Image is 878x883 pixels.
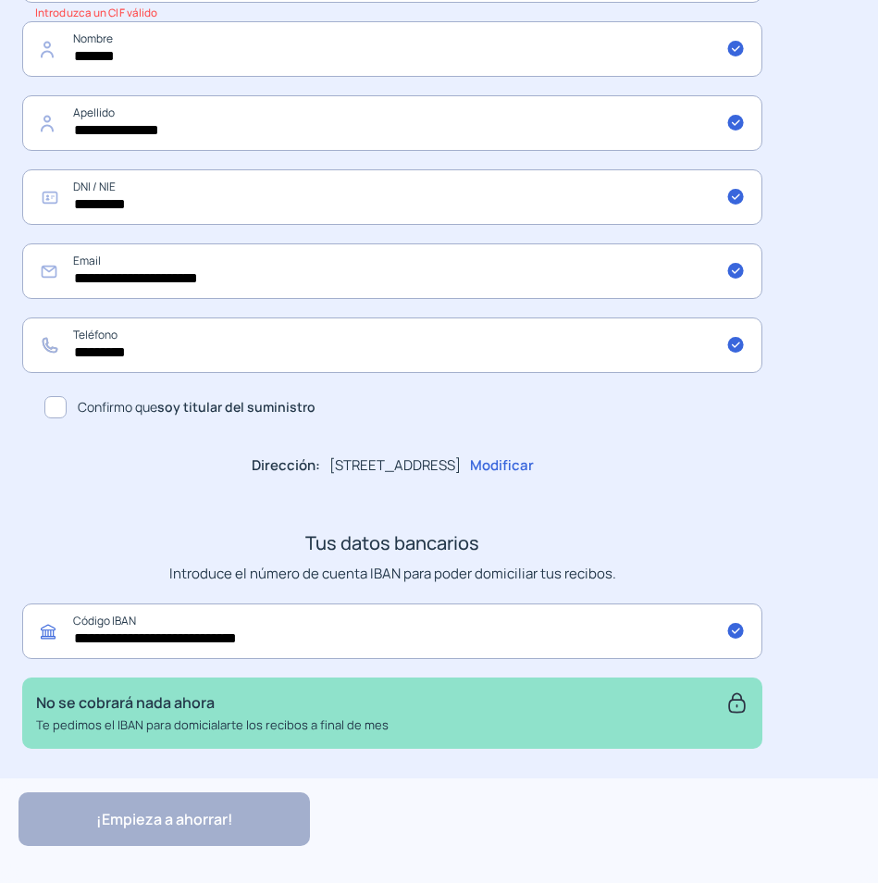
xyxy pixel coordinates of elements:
p: [STREET_ADDRESS] [329,454,461,477]
img: secure.svg [725,691,748,715]
h3: Tus datos bancarios [22,529,762,558]
p: Te pedimos el IBAN para domicialarte los recibos a final de mes [36,715,389,735]
p: No se cobrará nada ahora [36,691,389,715]
span: Confirmo que [78,397,315,417]
b: soy titular del suministro [157,398,315,416]
p: Dirección: [252,454,320,477]
p: Introduce el número de cuenta IBAN para poder domiciliar tus recibos. [22,563,762,585]
small: Introduzca un CIF válido [35,6,157,19]
p: Modificar [470,454,534,477]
